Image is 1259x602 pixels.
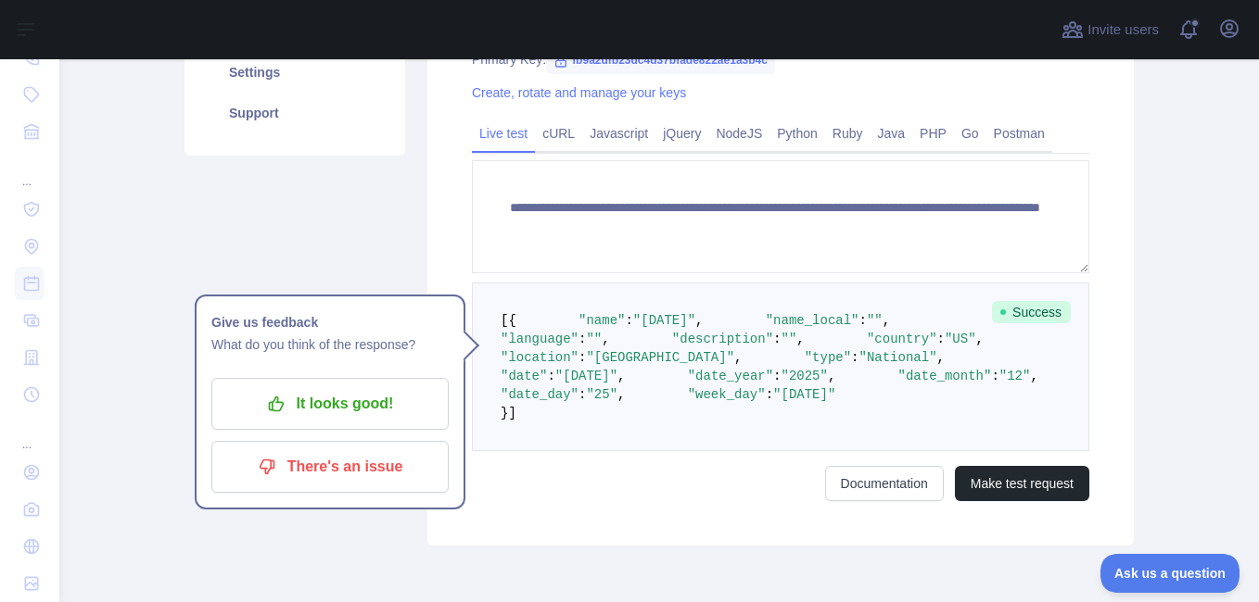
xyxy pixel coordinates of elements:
[579,350,586,365] span: :
[586,387,617,402] span: "25"
[508,313,515,328] span: {
[912,119,954,148] a: PHP
[546,46,775,74] span: fb9a2dfb23dc4d37bfade822ae1a3b4c
[617,387,625,402] span: ,
[999,369,1031,383] span: "12"
[867,313,883,328] span: ""
[211,441,449,493] button: There's an issue
[825,466,944,501] a: Documentation
[655,119,708,148] a: jQuery
[211,378,449,430] button: It looks good!
[1030,369,1037,383] span: ,
[766,313,859,328] span: "name_local"
[225,451,435,483] p: There's an issue
[796,332,804,346] span: ,
[955,466,1089,501] button: Make test request
[945,332,976,346] span: "US"
[579,332,586,346] span: :
[688,369,773,383] span: "date_year"
[501,332,579,346] span: "language"
[769,119,825,148] a: Python
[472,50,1089,69] div: Primary Key:
[472,119,535,148] a: Live test
[225,388,435,420] p: It looks good!
[898,369,992,383] span: "date_month"
[708,119,769,148] a: NodeJS
[501,387,579,402] span: "date_day"
[207,52,383,93] a: Settings
[547,369,554,383] span: :
[672,332,773,346] span: "description"
[867,332,937,346] span: "country"
[602,332,609,346] span: ,
[991,369,998,383] span: :
[937,350,945,365] span: ,
[986,119,1052,148] a: Postman
[805,350,851,365] span: "type"
[625,313,632,328] span: :
[825,119,871,148] a: Ruby
[582,119,655,148] a: Javascript
[586,350,734,365] span: "[GEOGRAPHIC_DATA]"
[617,369,625,383] span: ,
[734,350,742,365] span: ,
[501,313,508,328] span: [
[937,332,945,346] span: :
[1100,554,1240,593] iframe: Toggle Customer Support
[501,350,579,365] span: "location"
[501,406,508,420] span: }
[851,350,858,365] span: :
[15,152,45,189] div: ...
[211,333,449,356] p: What do you think of the response?
[782,369,828,383] span: "2025"
[586,332,602,346] span: ""
[472,85,686,100] a: Create, rotate and manage your keys
[883,313,890,328] span: ,
[954,119,986,148] a: Go
[15,415,45,452] div: ...
[501,369,547,383] span: "date"
[535,119,582,148] a: cURL
[1058,15,1163,44] button: Invite users
[579,313,625,328] span: "name"
[859,313,867,328] span: :
[773,369,781,383] span: :
[773,332,781,346] span: :
[555,369,617,383] span: "[DATE]"
[859,350,937,365] span: "National"
[695,313,703,328] span: ,
[688,387,766,402] span: "week_day"
[773,387,835,402] span: "[DATE]"
[781,332,796,346] span: ""
[766,387,773,402] span: :
[992,301,1071,323] span: Success
[207,93,383,133] a: Support
[211,311,449,333] h1: Give us feedback
[1087,19,1159,41] span: Invite users
[828,369,835,383] span: ,
[871,119,913,148] a: Java
[508,406,515,420] span: ]
[579,387,586,402] span: :
[976,332,984,346] span: ,
[633,313,695,328] span: "[DATE]"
